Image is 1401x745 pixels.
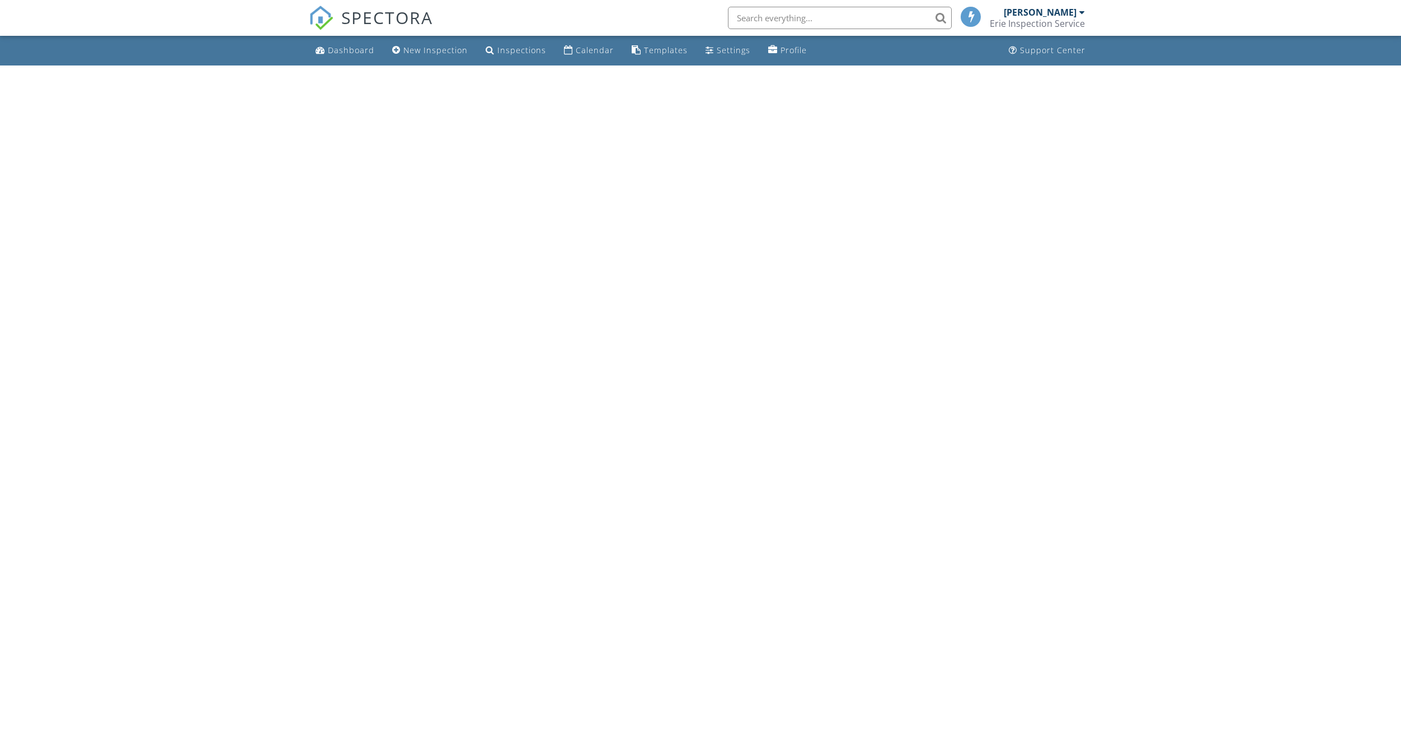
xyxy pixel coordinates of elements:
[309,15,433,39] a: SPECTORA
[781,45,807,55] div: Profile
[1004,40,1090,61] a: Support Center
[1004,7,1076,18] div: [PERSON_NAME]
[627,40,692,61] a: Templates
[497,45,546,55] div: Inspections
[644,45,688,55] div: Templates
[328,45,374,55] div: Dashboard
[990,18,1085,29] div: Erie Inspection Service
[309,6,333,30] img: The Best Home Inspection Software - Spectora
[388,40,472,61] a: New Inspection
[717,45,750,55] div: Settings
[560,40,618,61] a: Calendar
[1020,45,1085,55] div: Support Center
[728,7,952,29] input: Search everything...
[403,45,468,55] div: New Inspection
[311,40,379,61] a: Dashboard
[764,40,811,61] a: Profile
[481,40,551,61] a: Inspections
[576,45,614,55] div: Calendar
[701,40,755,61] a: Settings
[341,6,433,29] span: SPECTORA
